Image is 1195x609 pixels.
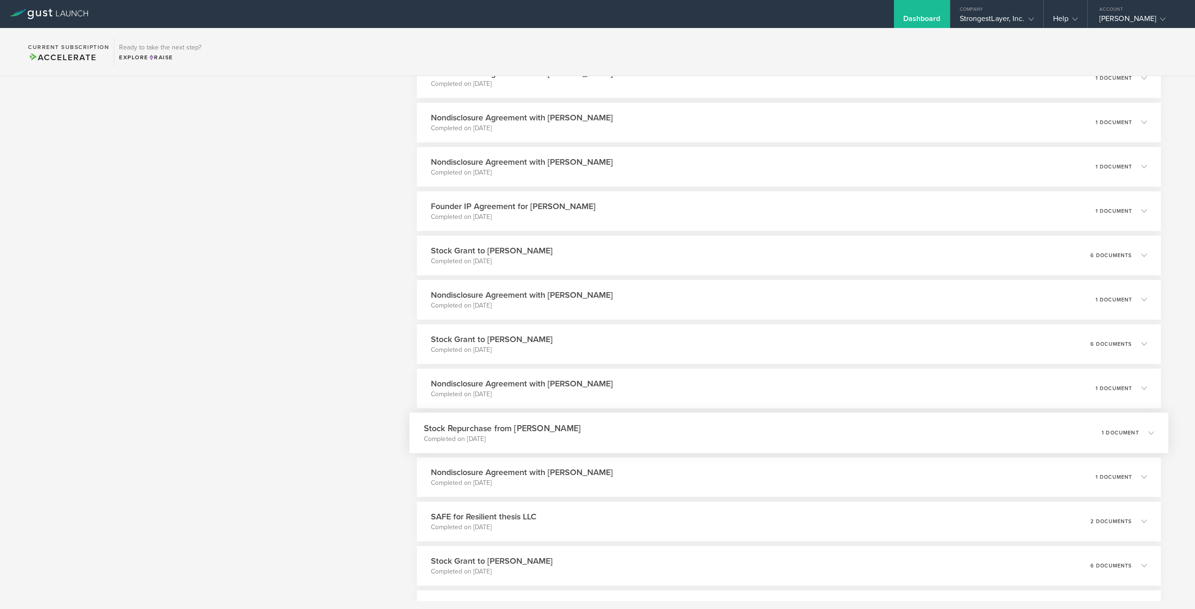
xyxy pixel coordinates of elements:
[431,555,553,567] h3: Stock Grant to [PERSON_NAME]
[1090,519,1132,524] p: 2 documents
[1096,120,1132,125] p: 1 document
[1096,76,1132,81] p: 1 document
[431,112,613,124] h3: Nondisclosure Agreement with [PERSON_NAME]
[431,511,536,523] h3: SAFE for Resilient thesis LLC
[431,301,613,310] p: Completed on [DATE]
[1096,209,1132,214] p: 1 document
[431,200,596,212] h3: Founder IP Agreement for [PERSON_NAME]
[431,345,553,355] p: Completed on [DATE]
[1096,475,1132,480] p: 1 document
[431,478,613,488] p: Completed on [DATE]
[431,168,613,177] p: Completed on [DATE]
[431,289,613,301] h3: Nondisclosure Agreement with [PERSON_NAME]
[1090,253,1132,258] p: 6 documents
[1096,297,1132,302] p: 1 document
[431,257,553,266] p: Completed on [DATE]
[903,14,941,28] div: Dashboard
[119,44,201,51] h3: Ready to take the next step?
[431,466,613,478] h3: Nondisclosure Agreement with [PERSON_NAME]
[431,212,596,222] p: Completed on [DATE]
[960,14,1034,28] div: StrongestLayer, Inc.
[431,567,553,576] p: Completed on [DATE]
[424,434,581,443] p: Completed on [DATE]
[1090,342,1132,347] p: 6 documents
[431,124,613,133] p: Completed on [DATE]
[1099,14,1179,28] div: [PERSON_NAME]
[28,52,96,63] span: Accelerate
[431,156,613,168] h3: Nondisclosure Agreement with [PERSON_NAME]
[431,79,613,89] p: Completed on [DATE]
[431,523,536,532] p: Completed on [DATE]
[1090,563,1132,568] p: 6 documents
[424,422,581,434] h3: Stock Repurchase from [PERSON_NAME]
[148,54,173,61] span: Raise
[431,245,553,257] h3: Stock Grant to [PERSON_NAME]
[431,333,553,345] h3: Stock Grant to [PERSON_NAME]
[1053,14,1078,28] div: Help
[431,390,613,399] p: Completed on [DATE]
[1102,430,1139,435] p: 1 document
[1096,386,1132,391] p: 1 document
[119,53,201,62] div: Explore
[1096,164,1132,169] p: 1 document
[114,37,206,66] div: Ready to take the next step?ExploreRaise
[431,378,613,390] h3: Nondisclosure Agreement with [PERSON_NAME]
[28,44,109,50] h2: Current Subscription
